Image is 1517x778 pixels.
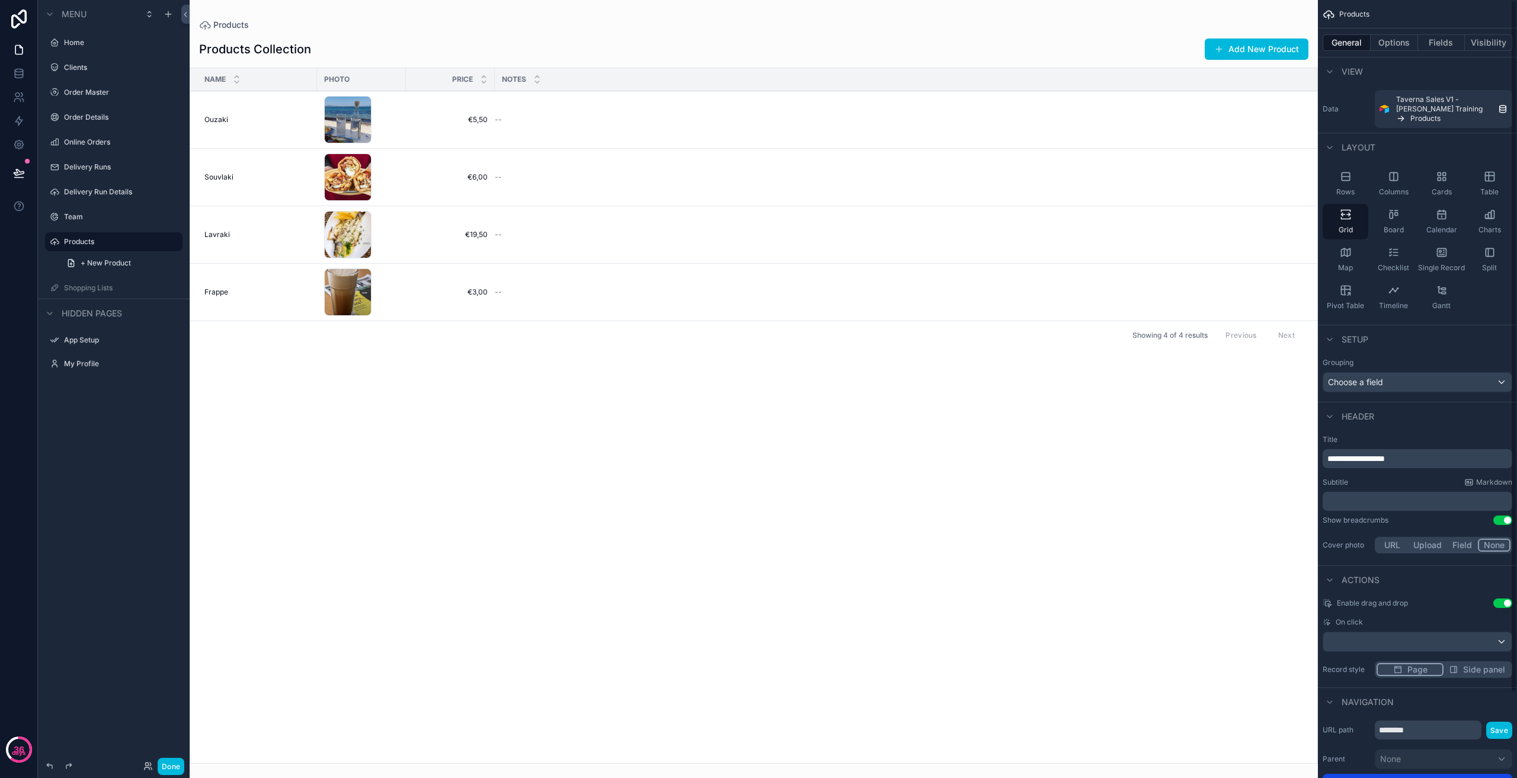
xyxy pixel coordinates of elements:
[1342,334,1368,345] span: Setup
[1384,225,1404,235] span: Board
[1323,242,1368,277] button: Map
[1336,187,1355,197] span: Rows
[64,88,175,97] label: Order Master
[62,8,87,20] span: Menu
[1447,539,1478,552] button: Field
[64,359,175,369] label: My Profile
[1410,114,1441,123] span: Products
[1380,753,1401,765] span: None
[204,75,226,84] span: Name
[81,258,131,268] span: + New Product
[1375,749,1512,769] button: None
[1426,225,1457,235] span: Calendar
[1132,331,1208,340] span: Showing 4 of 4 results
[1478,225,1501,235] span: Charts
[1465,34,1512,51] button: Visibility
[64,137,175,147] label: Online Orders
[1379,301,1408,310] span: Timeline
[1323,104,1370,114] label: Data
[1463,664,1505,675] span: Side panel
[1323,725,1370,735] label: URL path
[1396,95,1493,114] span: Taverna Sales V1 - [PERSON_NAME] Training
[1432,301,1451,310] span: Gantt
[1323,358,1353,367] label: Grouping
[1408,539,1447,552] button: Upload
[1418,263,1465,273] span: Single Record
[1342,142,1375,153] span: Layout
[1476,478,1512,487] span: Markdown
[1379,187,1409,197] span: Columns
[1336,617,1363,627] span: On click
[1323,204,1368,239] button: Grid
[12,748,26,758] p: days
[64,335,175,345] label: App Setup
[1342,411,1374,422] span: Header
[502,75,526,84] span: Notes
[59,254,183,273] a: + New Product
[1327,301,1364,310] span: Pivot Table
[1323,665,1370,674] label: Record style
[1342,574,1380,586] span: Actions
[64,212,175,222] label: Team
[14,744,24,755] p: 36
[1480,187,1499,197] span: Table
[1323,435,1512,444] label: Title
[1323,540,1370,550] label: Cover photo
[1418,34,1465,51] button: Fields
[64,187,175,197] label: Delivery Run Details
[1338,263,1353,273] span: Map
[1467,204,1512,239] button: Charts
[1378,263,1409,273] span: Checklist
[1339,225,1353,235] span: Grid
[1371,280,1416,315] button: Timeline
[62,308,122,319] span: Hidden pages
[1371,166,1416,201] button: Columns
[1375,90,1512,128] a: Taverna Sales V1 - [PERSON_NAME] TrainingProducts
[452,75,473,84] span: Price
[1323,754,1370,764] label: Parent
[1467,166,1512,201] button: Table
[64,237,175,246] label: Products
[1432,187,1452,197] span: Cards
[1328,377,1383,387] span: Choose a field
[1371,204,1416,239] button: Board
[64,38,175,47] label: Home
[1323,34,1371,51] button: General
[1478,539,1510,552] button: None
[64,63,175,72] label: Clients
[158,758,184,775] button: Done
[324,75,350,84] span: Photo
[1467,242,1512,277] button: Split
[1337,598,1408,608] span: Enable drag and drop
[1323,372,1512,392] button: Choose a field
[1482,263,1497,273] span: Split
[64,113,175,122] label: Order Details
[1323,492,1512,511] div: scrollable content
[1323,478,1348,487] label: Subtitle
[64,162,175,172] label: Delivery Runs
[1419,242,1464,277] button: Single Record
[64,283,175,293] label: Shopping Lists
[1419,280,1464,315] button: Gantt
[1407,664,1428,675] span: Page
[1419,166,1464,201] button: Cards
[1339,9,1369,19] span: Products
[1371,34,1418,51] button: Options
[1380,104,1389,114] img: Airtable Logo
[1323,516,1388,525] div: Show breadcrumbs
[1342,696,1394,708] span: Navigation
[1323,449,1512,468] div: scrollable content
[1377,539,1408,552] button: URL
[1464,478,1512,487] a: Markdown
[1342,66,1363,78] span: View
